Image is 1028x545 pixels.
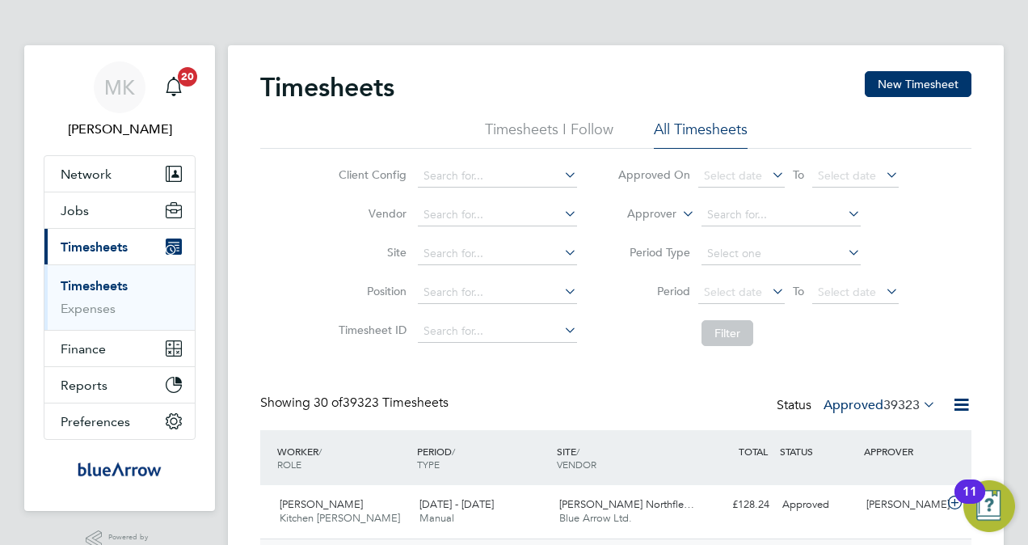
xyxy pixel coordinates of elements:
input: Search for... [418,320,577,343]
span: Kitchen [PERSON_NAME] [280,511,400,525]
div: 11 [963,492,977,513]
span: / [576,445,579,458]
span: 20 [178,67,197,87]
span: [DATE] - [DATE] [419,497,494,511]
label: Position [334,284,407,298]
input: Search for... [418,204,577,226]
button: New Timesheet [865,71,971,97]
input: Search for... [418,281,577,304]
div: [PERSON_NAME] [860,492,944,518]
label: Period [617,284,690,298]
li: All Timesheets [654,120,748,149]
div: SITE [553,437,693,479]
button: Network [44,156,195,192]
span: [PERSON_NAME] Northfle… [559,497,694,511]
label: Client Config [334,167,407,182]
span: TOTAL [739,445,768,458]
div: WORKER [273,437,413,479]
div: STATUS [776,437,860,466]
span: / [452,445,455,458]
span: MK [104,77,135,98]
div: PERIOD [413,437,553,479]
span: Jobs [61,203,89,218]
span: Network [61,167,112,182]
span: Select date [704,285,762,299]
h2: Timesheets [260,71,394,104]
span: To [788,281,809,302]
span: Timesheets [61,239,128,255]
input: Search for... [418,243,577,265]
input: Search for... [701,204,861,226]
span: Miriam Kerins [44,120,196,139]
span: Select date [818,168,876,183]
button: Preferences [44,403,195,439]
span: Preferences [61,414,130,429]
a: MK[PERSON_NAME] [44,61,196,139]
div: Approved [776,492,860,518]
label: Approver [604,206,676,222]
button: Reports [44,367,195,403]
button: Open Resource Center, 11 new notifications [963,480,1015,532]
span: VENDOR [557,458,596,471]
a: Timesheets [61,278,128,294]
span: / [318,445,322,458]
button: Finance [44,331,195,366]
span: 39323 Timesheets [314,395,449,411]
a: 20 [158,61,190,113]
a: Expenses [61,301,116,316]
button: Jobs [44,192,195,228]
img: bluearrow-logo-retina.png [78,456,162,482]
label: Vendor [334,206,407,221]
span: Finance [61,341,106,357]
span: 30 of [314,395,343,411]
nav: Main navigation [24,45,215,511]
div: Showing [260,395,452,412]
span: ROLE [277,458,301,471]
label: Approved On [617,167,690,182]
button: Timesheets [44,229,195,264]
div: Timesheets [44,264,195,330]
label: Timesheet ID [334,323,407,337]
span: Blue Arrow Ltd. [559,511,632,525]
li: Timesheets I Follow [485,120,613,149]
label: Site [334,245,407,260]
span: TYPE [417,458,440,471]
span: Manual [419,511,454,525]
button: Filter [701,320,753,346]
input: Search for... [418,165,577,188]
span: Select date [818,285,876,299]
span: Reports [61,378,107,393]
span: Select date [704,168,762,183]
span: [PERSON_NAME] [280,497,363,511]
span: 39323 [883,397,920,413]
input: Select one [701,243,861,265]
span: Powered by [108,530,154,544]
div: £128.24 [692,492,776,518]
span: To [788,164,809,185]
div: Status [777,395,939,417]
a: Go to home page [44,456,196,482]
div: APPROVER [860,437,944,466]
label: Period Type [617,245,690,260]
label: Approved [824,397,936,413]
